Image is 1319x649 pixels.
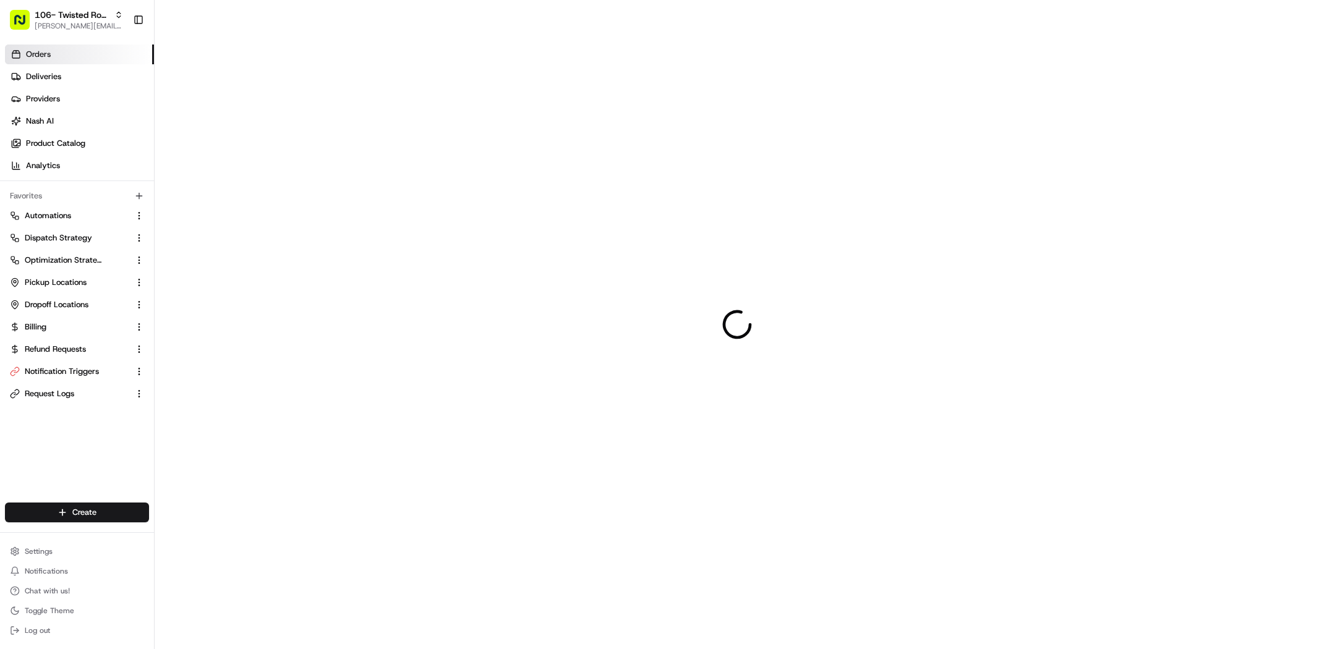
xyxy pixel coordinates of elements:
[25,255,103,266] span: Optimization Strategy
[5,602,149,619] button: Toggle Theme
[5,273,149,292] button: Pickup Locations
[26,71,61,82] span: Deliveries
[5,562,149,580] button: Notifications
[25,299,88,310] span: Dropoff Locations
[25,210,71,221] span: Automations
[26,160,60,171] span: Analytics
[25,277,87,288] span: Pickup Locations
[25,366,99,377] span: Notification Triggers
[25,626,50,635] span: Log out
[26,49,51,60] span: Orders
[5,228,149,248] button: Dispatch Strategy
[25,388,74,399] span: Request Logs
[10,366,129,377] a: Notification Triggers
[5,156,154,176] a: Analytics
[35,9,109,21] button: 106- Twisted Root Burger - Lubbock
[5,622,149,639] button: Log out
[5,503,149,522] button: Create
[5,67,154,87] a: Deliveries
[10,388,129,399] a: Request Logs
[5,5,128,35] button: 106- Twisted Root Burger - Lubbock[PERSON_NAME][EMAIL_ADDRESS][DOMAIN_NAME]
[10,299,129,310] a: Dropoff Locations
[26,93,60,104] span: Providers
[5,250,149,270] button: Optimization Strategy
[5,384,149,404] button: Request Logs
[10,232,129,244] a: Dispatch Strategy
[5,543,149,560] button: Settings
[26,138,85,149] span: Product Catalog
[5,134,154,153] a: Product Catalog
[10,321,129,333] a: Billing
[25,546,53,556] span: Settings
[5,582,149,600] button: Chat with us!
[25,566,68,576] span: Notifications
[5,339,149,359] button: Refund Requests
[5,89,154,109] a: Providers
[25,321,46,333] span: Billing
[10,344,129,355] a: Refund Requests
[26,116,54,127] span: Nash AI
[5,362,149,381] button: Notification Triggers
[10,255,129,266] a: Optimization Strategy
[72,507,96,518] span: Create
[5,186,149,206] div: Favorites
[5,295,149,315] button: Dropoff Locations
[10,210,129,221] a: Automations
[25,586,70,596] span: Chat with us!
[25,344,86,355] span: Refund Requests
[35,21,123,31] button: [PERSON_NAME][EMAIL_ADDRESS][DOMAIN_NAME]
[10,277,129,288] a: Pickup Locations
[5,45,154,64] a: Orders
[5,317,149,337] button: Billing
[25,232,92,244] span: Dispatch Strategy
[25,606,74,616] span: Toggle Theme
[5,206,149,226] button: Automations
[5,111,154,131] a: Nash AI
